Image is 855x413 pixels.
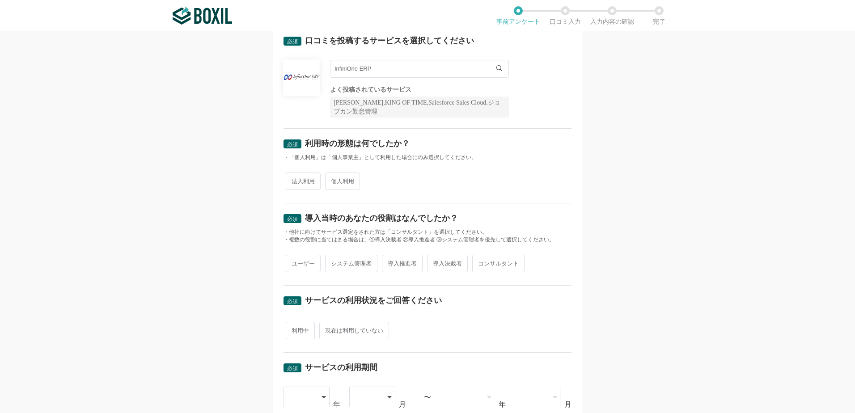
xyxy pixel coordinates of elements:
[286,173,321,190] span: 法人利用
[472,255,525,272] span: コンサルタント
[427,255,468,272] span: 導入決裁者
[287,365,298,371] span: 必須
[286,255,321,272] span: ユーザー
[287,298,298,304] span: 必須
[286,322,315,339] span: 利用中
[330,60,509,78] input: サービス名で検索
[542,6,588,25] li: 口コミ入力
[284,228,571,236] div: ・他社に向けてサービス選定をされた方は「コンサルタント」を選択してください。
[635,6,682,25] li: 完了
[325,255,377,272] span: システム管理者
[495,6,542,25] li: 事前アンケート
[287,141,298,147] span: 必須
[330,97,509,118] div: [PERSON_NAME],KING OF TIME,Salesforce Sales Cloud,ジョブカン勤怠管理
[333,401,340,408] div: 年
[284,154,571,161] div: ・「個人利用」は「個人事業主」として利用した場合にのみ選択してください。
[305,296,442,304] div: サービスの利用状況をご回答ください
[382,255,423,272] span: 導入推進者
[588,6,635,25] li: 入力内容の確認
[305,139,410,147] div: 利用時の形態は何でしたか？
[287,216,298,222] span: 必須
[424,394,431,401] div: 〜
[325,173,360,190] span: 個人利用
[399,401,406,408] div: 月
[287,38,298,45] span: 必須
[564,401,571,408] div: 月
[305,37,474,45] div: 口コミを投稿するサービスを選択してください
[284,236,571,244] div: ・複数の役割に当てはまる場合は、①導入決裁者 ②導入推進者 ③システム管理者を優先して選択してください。
[330,87,509,93] div: よく投稿されているサービス
[499,401,506,408] div: 年
[305,214,458,222] div: 導入当時のあなたの役割はなんでしたか？
[173,7,232,25] img: ボクシルSaaS_ロゴ
[319,322,389,339] span: 現在は利用していない
[305,363,377,371] div: サービスの利用期間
